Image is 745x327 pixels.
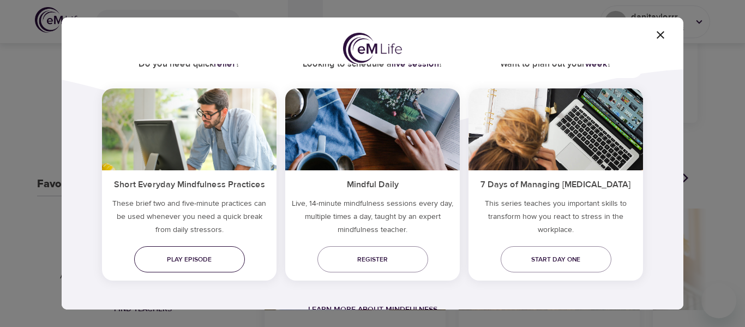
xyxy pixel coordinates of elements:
[585,58,607,69] a: week
[285,52,460,76] h5: Looking to schedule a ?
[308,305,437,314] a: Learn more about mindfulness
[392,58,438,69] a: live session
[285,170,460,197] h5: Mindful Daily
[102,197,277,241] h5: These brief two and five-minute practices can be used whenever you need a quick break from daily ...
[285,197,460,241] p: Live, 14-minute mindfulness sessions every day, multiple times a day, taught by an expert mindful...
[214,58,236,69] a: relief
[317,246,428,272] a: Register
[501,246,611,272] a: Start day one
[102,170,277,197] h5: Short Everyday Mindfulness Practices
[468,170,643,197] h5: 7 Days of Managing [MEDICAL_DATA]
[343,33,402,64] img: logo
[285,88,460,170] img: ims
[468,52,643,76] h5: Want to plan out your ?
[134,246,245,272] a: Play episode
[468,197,643,241] p: This series teaches you important skills to transform how you react to stress in the workplace.
[143,254,236,265] span: Play episode
[326,254,419,265] span: Register
[468,88,643,170] img: ims
[509,254,603,265] span: Start day one
[102,88,277,170] img: ims
[102,52,277,76] h5: Do you need quick ?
